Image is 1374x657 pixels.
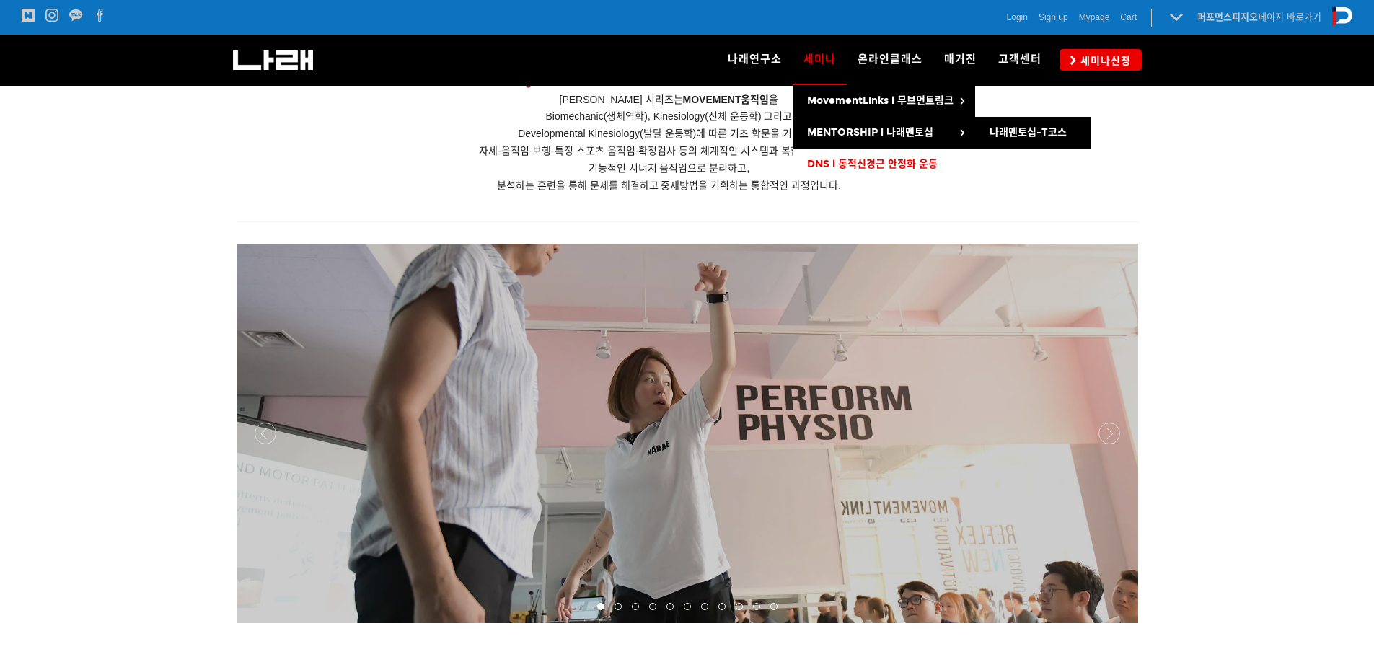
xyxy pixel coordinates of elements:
span: MENTORSHIP l 나래멘토십 [807,126,933,138]
a: 세미나 [793,35,847,85]
span: DNS l 동적신경근 안정화 운동 [807,158,938,170]
span: 온라인클래스 [858,53,922,66]
a: 나래연구소 [717,35,793,85]
span: Developmental Kinesiology(발달 운동학)에 따른 기초 학문을 기반으로 [518,128,820,139]
a: DNS l 동적신경근 안정화 운동 [793,149,975,180]
strong: 움직임 [741,94,769,105]
a: 온라인클래스 [847,35,933,85]
a: 고객센터 [987,35,1052,85]
a: 퍼포먼스피지오페이지 바로가기 [1197,12,1321,22]
span: 세미나신청 [1076,53,1131,68]
span: Biomechanic(생체역학), Kinesiology(신체 운동학) 그리고 [546,110,793,122]
a: Login [1007,10,1028,25]
span: 세미나 [803,48,836,71]
span: 분석하는 훈련을 통해 문제를 해결하고 중재방법을 기획하는 통합적인 과정입니다. [497,180,841,191]
a: Mypage [1079,10,1110,25]
a: MENTORSHIP l 나래멘토십 [793,117,975,149]
span: [PERSON_NAME] 시리즈는 을 [560,94,779,105]
span: 자세-움직임-보행-특정 스포츠 움직임-확정검사 등의 체계적인 시스템과 복합적인 움직임을 [479,145,859,156]
strong: 퍼포먼스피지오 [1197,12,1258,22]
strong: MOVEMENT [683,94,741,105]
span: 기능적인 시너지 움직임으로 분리하고, [589,162,750,174]
span: 매거진 [944,53,977,66]
span: 나래멘토십-T코스 [990,126,1067,138]
a: 나래멘토십-T코스 [975,117,1091,149]
span: 고객센터 [998,53,1041,66]
span: MovementLinks l 무브먼트링크 [807,94,954,107]
a: 매거진 [933,35,987,85]
a: Cart [1120,10,1137,25]
a: Sign up [1039,10,1068,25]
span: 나래연구소 [728,53,782,66]
a: MovementLinks l 무브먼트링크 [793,85,975,117]
a: 세미나신청 [1060,49,1142,70]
